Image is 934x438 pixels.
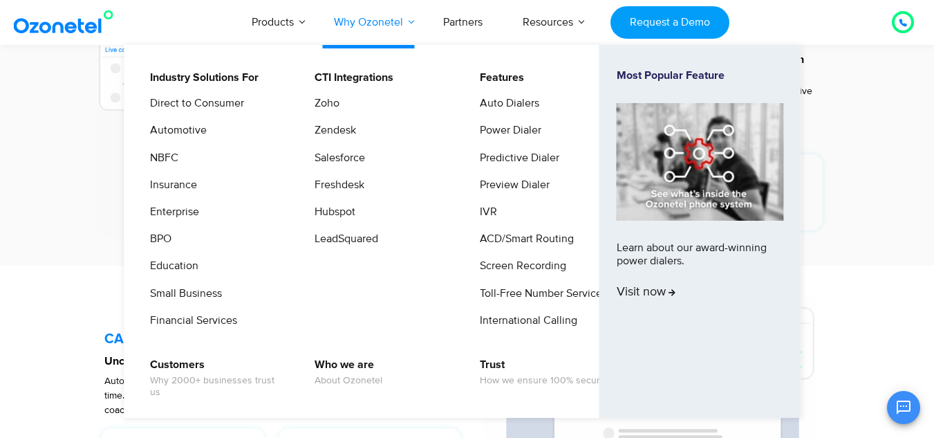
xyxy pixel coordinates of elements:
[104,332,469,346] h5: CALL SUMMARIZATION AI
[306,176,366,194] a: Freshdesk
[887,391,920,424] button: Open chat
[104,375,410,416] span: Automatically analyze and summarize every customer interaction in real time. Surface key moments,...
[141,356,288,401] a: CustomersWhy 2000+ businesses trust us
[306,203,357,221] a: Hubspot
[306,149,367,167] a: Salesforce
[141,95,246,112] a: Direct to Consumer
[306,69,395,86] a: CTI Integrations
[610,6,729,39] a: Request a Demo
[617,285,675,300] span: Visit now
[141,149,180,167] a: NBFC
[306,95,342,112] a: Zoho
[471,257,568,275] a: Screen Recording
[141,122,209,139] a: Automotive
[480,375,610,387] span: How we ensure 100% security
[306,230,380,248] a: LeadSquared
[471,95,541,112] a: Auto Dialers
[150,375,286,399] span: Why 2000+ businesses trust us
[141,203,201,221] a: Enterprise
[617,103,784,220] img: phone-system-min.jpg
[471,312,579,329] a: International Calling
[315,375,382,387] span: About Ozonetel
[104,356,357,367] strong: Uncover Deeper Insights to Drive Better Outcomes
[471,69,526,86] a: Features
[471,230,576,248] a: ACD/Smart Routing
[471,122,543,139] a: Power Dialer
[141,69,261,86] a: Industry Solutions For
[617,69,784,394] a: Most Popular FeatureLearn about our award-winning power dialers.Visit now
[141,312,239,329] a: Financial Services
[471,176,552,194] a: Preview Dialer
[471,285,609,302] a: Toll-Free Number Services
[141,176,199,194] a: Insurance
[141,257,200,275] a: Education
[471,203,499,221] a: IVR
[141,230,174,248] a: BPO
[141,285,224,302] a: Small Business
[471,149,561,167] a: Predictive Dialer
[306,122,358,139] a: Zendesk
[471,356,612,389] a: TrustHow we ensure 100% security
[306,356,384,389] a: Who we areAbout Ozonetel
